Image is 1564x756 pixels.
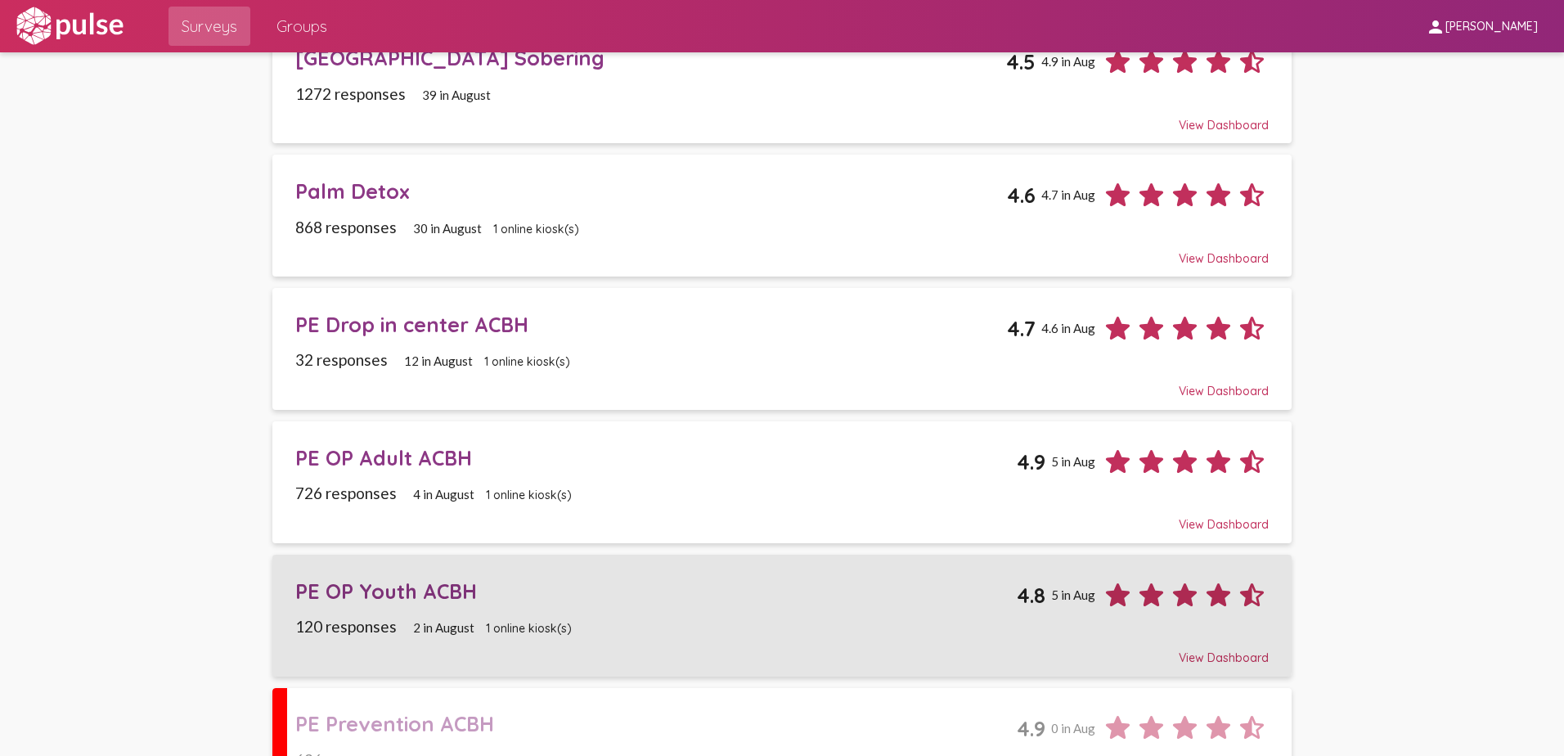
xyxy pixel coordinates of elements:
[484,354,570,369] span: 1 online kiosk(s)
[169,7,250,46] a: Surveys
[295,484,397,502] span: 726 responses
[1041,54,1095,69] span: 4.9 in Aug
[182,11,237,41] span: Surveys
[295,178,1008,204] div: Palm Detox
[295,312,1008,337] div: PE Drop in center ACBH
[1007,316,1036,341] span: 4.7
[295,636,1270,665] div: View Dashboard
[295,369,1270,398] div: View Dashboard
[1413,11,1551,41] button: [PERSON_NAME]
[1051,721,1095,736] span: 0 in Aug
[413,487,474,502] span: 4 in August
[1017,716,1045,741] span: 4.9
[295,617,397,636] span: 120 responses
[413,620,474,635] span: 2 in August
[295,236,1270,266] div: View Dashboard
[295,84,406,103] span: 1272 responses
[422,88,491,102] span: 39 in August
[1017,449,1045,475] span: 4.9
[486,621,572,636] span: 1 online kiosk(s)
[1007,182,1036,208] span: 4.6
[272,555,1291,677] a: PE OP Youth ACBH4.85 in Aug120 responses2 in August1 online kiosk(s)View Dashboard
[1041,321,1095,335] span: 4.6 in Aug
[295,103,1270,133] div: View Dashboard
[1426,17,1445,37] mat-icon: person
[1445,20,1538,34] span: [PERSON_NAME]
[272,421,1291,543] a: PE OP Adult ACBH4.95 in Aug726 responses4 in August1 online kiosk(s)View Dashboard
[413,221,482,236] span: 30 in August
[295,711,1018,736] div: PE Prevention ACBH
[272,21,1291,143] a: [GEOGRAPHIC_DATA] Sobering4.54.9 in Aug1272 responses39 in AugustView Dashboard
[404,353,473,368] span: 12 in August
[493,222,579,236] span: 1 online kiosk(s)
[295,350,388,369] span: 32 responses
[295,445,1018,470] div: PE OP Adult ACBH
[1051,587,1095,602] span: 5 in Aug
[272,288,1291,410] a: PE Drop in center ACBH4.74.6 in Aug32 responses12 in August1 online kiosk(s)View Dashboard
[295,45,1007,70] div: [GEOGRAPHIC_DATA] Sobering
[13,6,126,47] img: white-logo.svg
[1006,49,1036,74] span: 4.5
[263,7,340,46] a: Groups
[1051,454,1095,469] span: 5 in Aug
[276,11,327,41] span: Groups
[486,488,572,502] span: 1 online kiosk(s)
[272,155,1291,277] a: Palm Detox4.64.7 in Aug868 responses30 in August1 online kiosk(s)View Dashboard
[1041,187,1095,202] span: 4.7 in Aug
[295,218,397,236] span: 868 responses
[295,578,1018,604] div: PE OP Youth ACBH
[295,502,1270,532] div: View Dashboard
[1017,583,1045,608] span: 4.8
